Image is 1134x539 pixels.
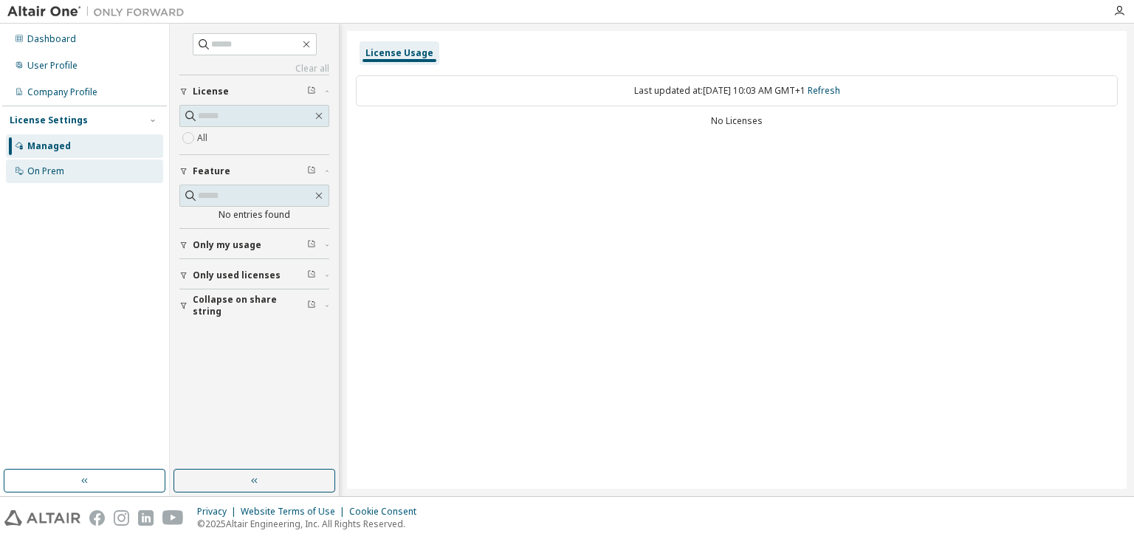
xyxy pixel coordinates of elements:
span: Clear filter [307,239,316,251]
img: linkedin.svg [138,510,154,526]
img: facebook.svg [89,510,105,526]
span: Only my usage [193,239,261,251]
div: Website Terms of Use [241,506,349,518]
span: Clear filter [307,300,316,312]
div: Dashboard [27,33,76,45]
button: Only used licenses [179,259,329,292]
div: License Settings [10,114,88,126]
button: Collapse on share string [179,289,329,322]
div: User Profile [27,60,78,72]
button: Feature [179,155,329,188]
div: Last updated at: [DATE] 10:03 AM GMT+1 [356,75,1118,106]
div: Cookie Consent [349,506,425,518]
span: Clear filter [307,165,316,177]
span: Only used licenses [193,269,281,281]
span: License [193,86,229,97]
a: Refresh [808,84,840,97]
div: On Prem [27,165,64,177]
div: No Licenses [356,115,1118,127]
div: No entries found [179,209,329,221]
div: Managed [27,140,71,152]
span: Clear filter [307,86,316,97]
span: Feature [193,165,230,177]
img: instagram.svg [114,510,129,526]
p: © 2025 Altair Engineering, Inc. All Rights Reserved. [197,518,425,530]
a: Clear all [179,63,329,75]
img: altair_logo.svg [4,510,80,526]
div: Company Profile [27,86,97,98]
div: Privacy [197,506,241,518]
img: youtube.svg [162,510,184,526]
span: Clear filter [307,269,316,281]
span: Collapse on share string [193,294,307,317]
button: License [179,75,329,108]
div: License Usage [365,47,433,59]
label: All [197,129,210,147]
button: Only my usage [179,229,329,261]
img: Altair One [7,4,192,19]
